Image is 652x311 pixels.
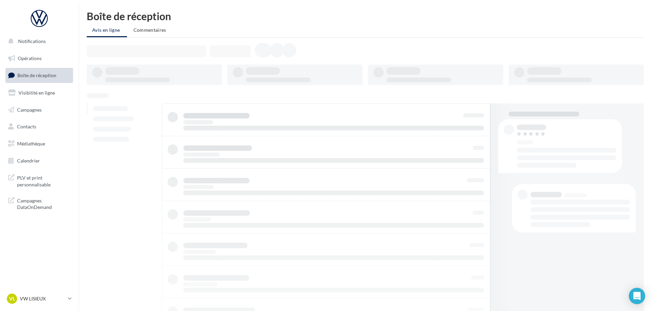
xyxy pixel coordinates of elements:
[4,86,74,100] a: Visibilité en ligne
[9,295,15,302] span: VL
[4,51,74,66] a: Opérations
[629,288,645,304] div: Open Intercom Messenger
[133,27,166,33] span: Commentaires
[4,119,74,134] a: Contacts
[4,137,74,151] a: Médiathèque
[18,90,55,96] span: Visibilité en ligne
[4,34,72,48] button: Notifications
[4,193,74,213] a: Campagnes DataOnDemand
[4,154,74,168] a: Calendrier
[4,103,74,117] a: Campagnes
[17,124,36,129] span: Contacts
[20,295,65,302] p: VW LISIEUX
[17,196,70,211] span: Campagnes DataOnDemand
[17,158,40,164] span: Calendrier
[17,141,45,146] span: Médiathèque
[18,55,42,61] span: Opérations
[4,68,74,83] a: Boîte de réception
[4,170,74,190] a: PLV et print personnalisable
[5,292,73,305] a: VL VW LISIEUX
[17,173,70,188] span: PLV et print personnalisable
[87,11,644,21] div: Boîte de réception
[17,72,56,78] span: Boîte de réception
[18,38,46,44] span: Notifications
[17,107,42,112] span: Campagnes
